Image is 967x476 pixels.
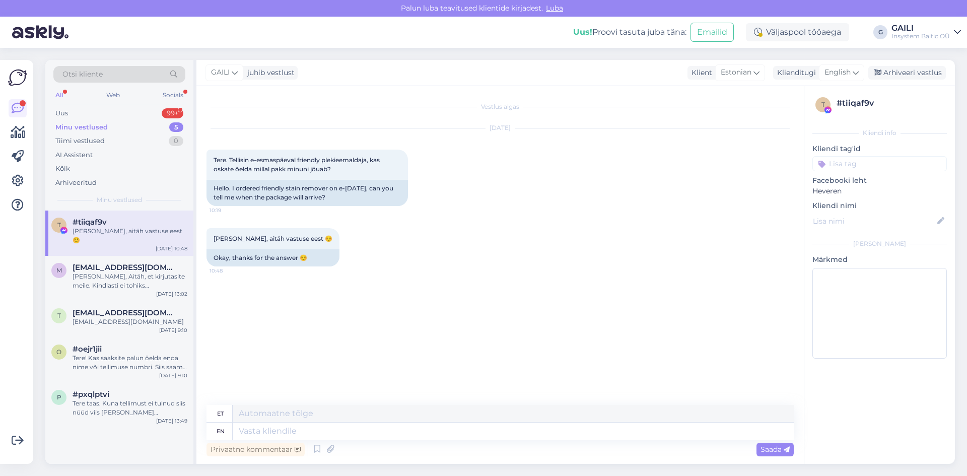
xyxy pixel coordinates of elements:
[812,156,947,171] input: Lisa tag
[206,123,794,132] div: [DATE]
[761,445,790,454] span: Saada
[55,164,70,174] div: Kõik
[210,267,247,275] span: 10:48
[73,227,187,245] div: [PERSON_NAME], aitäh vastuse eest ☺️
[156,290,187,298] div: [DATE] 13:02
[573,26,686,38] div: Proovi tasuta juba täna:
[55,150,93,160] div: AI Assistent
[211,67,230,78] span: GAILI
[73,317,187,326] div: [EMAIL_ADDRESS][DOMAIN_NAME]
[156,417,187,425] div: [DATE] 13:49
[690,23,734,42] button: Emailid
[55,122,108,132] div: Minu vestlused
[868,66,946,80] div: Arhiveeri vestlus
[891,32,950,40] div: Insystem Baltic OÜ
[543,4,566,13] span: Luba
[812,175,947,186] p: Facebooki leht
[687,67,712,78] div: Klient
[53,89,65,102] div: All
[57,221,61,229] span: t
[62,69,103,80] span: Otsi kliente
[56,348,61,356] span: o
[812,144,947,154] p: Kliendi tag'id
[57,393,61,401] span: p
[837,97,944,109] div: # tiiqaf9v
[812,239,947,248] div: [PERSON_NAME]
[73,308,177,317] span: tuulesireli@gmail.com
[159,326,187,334] div: [DATE] 9:10
[161,89,185,102] div: Socials
[721,67,751,78] span: Estonian
[243,67,295,78] div: juhib vestlust
[73,390,109,399] span: #pxqlptvi
[206,180,408,206] div: Hello. I ordered friendly stain remover on e-[DATE], can you tell me when the package will arrive?
[55,136,105,146] div: Tiimi vestlused
[73,399,187,417] div: Tere taas. Kuna tellimust ei tulnud siis nüüd viis [PERSON_NAME] hommikuse paki ära. Vabandame.
[773,67,816,78] div: Klienditugi
[210,207,247,214] span: 10:19
[55,178,97,188] div: Arhiveeritud
[214,156,381,173] span: Tere. Tellisin e-esmaspäeval friendly plekieemaldaja, kas oskate õelda millal pakk minuni jõuab?
[57,312,61,319] span: t
[73,354,187,372] div: Tere! Kas saaksite palun öelda enda nime või tellimuse numbri. Siis saame kinnitada kas tellimus ...
[812,128,947,138] div: Kliendi info
[824,67,851,78] span: English
[73,263,177,272] span: marjo.ilves@mail.ee
[156,245,187,252] div: [DATE] 10:48
[206,102,794,111] div: Vestlus algas
[56,266,62,274] span: m
[813,216,935,227] input: Lisa nimi
[97,195,142,205] span: Minu vestlused
[169,136,183,146] div: 0
[73,272,187,290] div: [PERSON_NAME], Aitäh, et kirjutasite meile. Kindlasti ei tohiks [PERSON_NAME] toodet sees olla. P...
[8,68,27,87] img: Askly Logo
[812,186,947,196] p: Heveren
[573,27,592,37] b: Uus!
[73,345,102,354] span: #oejr1jii
[169,122,183,132] div: 5
[821,101,825,108] span: t
[206,443,305,456] div: Privaatne kommentaar
[217,423,225,440] div: en
[159,372,187,379] div: [DATE] 9:10
[746,23,849,41] div: Väljaspool tööaega
[162,108,183,118] div: 99+
[812,254,947,265] p: Märkmed
[104,89,122,102] div: Web
[891,24,961,40] a: GAILIInsystem Baltic OÜ
[73,218,107,227] span: #tiiqaf9v
[891,24,950,32] div: GAILI
[214,235,332,242] span: [PERSON_NAME], aitäh vastuse eest ☺️
[217,405,224,422] div: et
[873,25,887,39] div: G
[55,108,68,118] div: Uus
[812,200,947,211] p: Kliendi nimi
[206,249,339,266] div: Okay, thanks for the answer ☺️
